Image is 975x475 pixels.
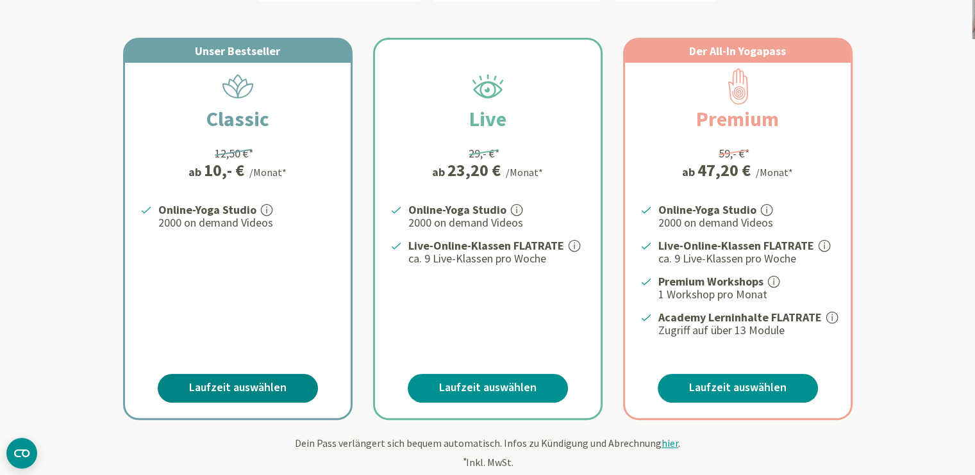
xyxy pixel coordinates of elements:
[658,374,818,403] a: Laufzeit auswählen
[249,165,287,180] div: /Monat*
[658,215,835,230] p: 2000 on demand Videos
[658,310,822,325] strong: Academy Lerninhalte FLATRATE
[408,238,564,253] strong: Live-Online-Klassen FLATRATE
[658,287,835,302] p: 1 Workshop pro Monat
[176,104,300,134] h2: Classic
[662,437,678,449] span: hier
[665,104,810,134] h2: Premium
[158,215,335,230] p: 2000 on demand Videos
[408,251,585,266] p: ca. 9 Live-Klassen pro Woche
[658,251,835,266] p: ca. 9 Live-Klassen pro Woche
[408,215,585,230] p: 2000 on demand Videos
[658,323,835,338] p: Zugriff auf über 13 Module
[438,104,537,134] h2: Live
[506,165,543,180] div: /Monat*
[195,44,280,58] span: Unser Bestseller
[215,145,254,162] div: 12,50 €*
[6,438,37,469] button: CMP-Widget öffnen
[158,202,256,217] strong: Online-Yoga Studio
[756,165,793,180] div: /Monat*
[113,435,863,470] div: Dein Pass verlängert sich bequem automatisch. Infos zu Kündigung und Abrechnung . Inkl. MwSt.
[697,162,751,179] div: 47,20 €
[469,145,500,162] div: 29,- €*
[719,145,750,162] div: 59,- €*
[188,163,204,181] span: ab
[408,374,568,403] a: Laufzeit auswählen
[658,274,763,289] strong: Premium Workshops
[658,238,814,253] strong: Live-Online-Klassen FLATRATE
[158,374,318,403] a: Laufzeit auswählen
[658,202,756,217] strong: Online-Yoga Studio
[689,44,786,58] span: Der All-In Yogapass
[204,162,244,179] div: 10,- €
[408,202,506,217] strong: Online-Yoga Studio
[682,163,697,181] span: ab
[447,162,501,179] div: 23,20 €
[432,163,447,181] span: ab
